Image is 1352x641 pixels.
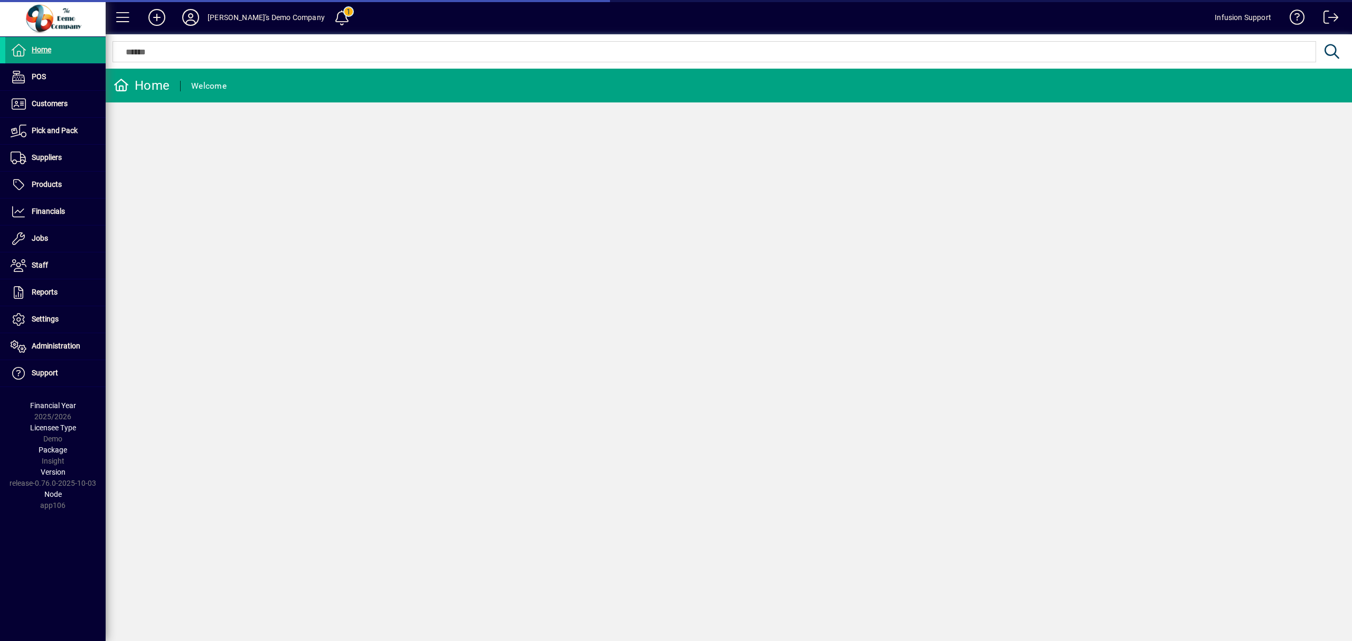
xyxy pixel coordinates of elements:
span: Financials [32,207,65,215]
span: Customers [32,99,68,108]
a: POS [5,64,106,90]
span: Support [32,369,58,377]
a: Customers [5,91,106,117]
a: Support [5,360,106,387]
div: Infusion Support [1215,9,1271,26]
span: Version [41,468,65,476]
a: Financials [5,199,106,225]
span: Pick and Pack [32,126,78,135]
span: Products [32,180,62,188]
span: Financial Year [30,401,76,410]
span: Package [39,446,67,454]
a: Logout [1316,2,1339,36]
span: Reports [32,288,58,296]
div: Home [114,77,170,94]
a: Products [5,172,106,198]
button: Add [140,8,174,27]
span: Administration [32,342,80,350]
a: Jobs [5,225,106,252]
a: Knowledge Base [1282,2,1305,36]
button: Profile [174,8,208,27]
span: Staff [32,261,48,269]
span: Settings [32,315,59,323]
a: Suppliers [5,145,106,171]
span: POS [32,72,46,81]
span: Node [44,490,62,498]
a: Reports [5,279,106,306]
span: Licensee Type [30,423,76,432]
a: Administration [5,333,106,360]
span: Home [32,45,51,54]
a: Pick and Pack [5,118,106,144]
a: Settings [5,306,106,333]
div: Welcome [191,78,227,95]
div: [PERSON_NAME]'s Demo Company [208,9,325,26]
span: Jobs [32,234,48,242]
span: Suppliers [32,153,62,162]
a: Staff [5,252,106,279]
